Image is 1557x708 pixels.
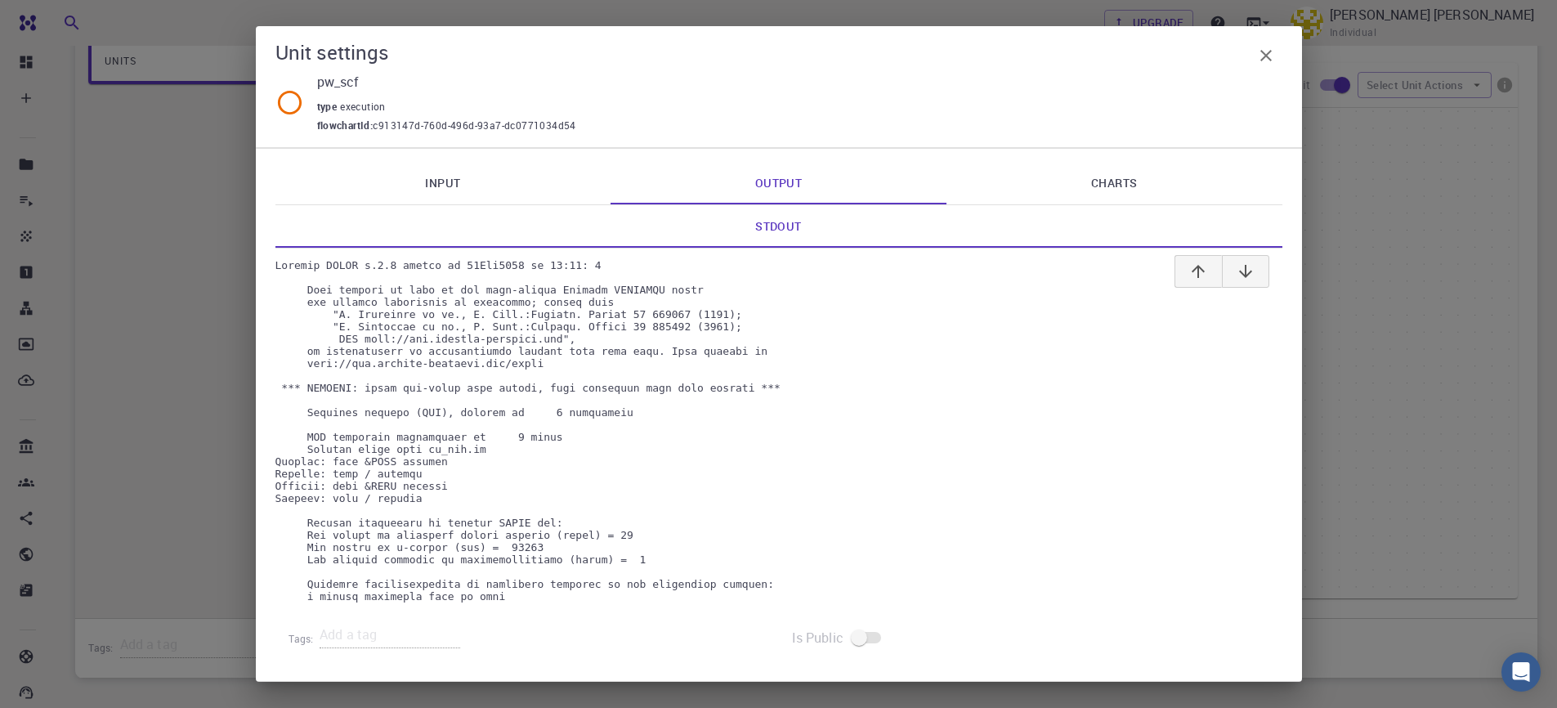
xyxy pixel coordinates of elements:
[317,118,374,134] span: flowchartId :
[275,39,389,65] h5: Unit settings
[275,162,611,204] a: Input
[275,205,1282,248] a: Stdout
[317,72,1269,92] p: pw_scf
[373,118,575,134] span: c913147d-760d-496d-93a7-dc0771034d54
[289,624,320,648] h6: Tags:
[792,628,843,648] span: Is Public
[34,11,81,26] span: Hỗ trợ
[340,100,392,113] span: execution
[1501,652,1541,692] div: Open Intercom Messenger
[611,162,946,204] a: Output
[320,622,460,648] input: Add a tag
[946,162,1282,204] a: Charts
[317,100,341,113] span: type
